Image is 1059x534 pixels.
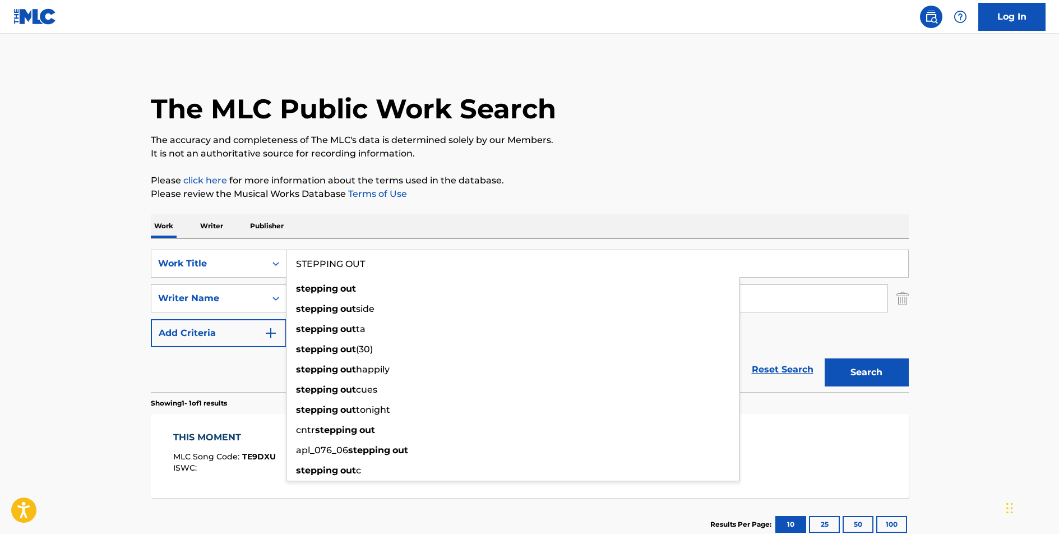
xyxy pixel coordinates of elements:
[920,6,942,28] a: Public Search
[151,414,909,498] a: THIS MOMENTMLC Song Code:TE9DXUISWC:Writers (2)[PERSON_NAME], [PERSON_NAME]Recording Artists (0)T...
[356,303,374,314] span: side
[896,284,909,312] img: Delete Criterion
[296,425,315,435] span: cntr
[924,10,938,24] img: search
[151,250,909,392] form: Search Form
[876,516,907,533] button: 100
[151,187,909,201] p: Please review the Musical Works Database
[296,364,338,375] strong: stepping
[151,174,909,187] p: Please for more information about the terms used in the database.
[340,324,356,334] strong: out
[158,292,259,305] div: Writer Name
[340,364,356,375] strong: out
[775,516,806,533] button: 10
[346,188,407,199] a: Terms of Use
[296,344,338,355] strong: stepping
[340,465,356,476] strong: out
[340,344,356,355] strong: out
[356,384,377,395] span: cues
[340,303,356,314] strong: out
[356,364,390,375] span: happily
[340,404,356,415] strong: out
[954,10,967,24] img: help
[13,8,57,25] img: MLC Logo
[151,147,909,160] p: It is not an authoritative source for recording information.
[340,283,356,294] strong: out
[356,465,361,476] span: c
[296,384,338,395] strong: stepping
[296,445,348,455] span: apl_076_06
[151,319,286,347] button: Add Criteria
[151,398,227,408] p: Showing 1 - 1 of 1 results
[710,519,774,530] p: Results Per Page:
[1006,491,1013,525] div: Drag
[242,452,276,462] span: TE9DXU
[315,425,357,435] strong: stepping
[264,326,278,340] img: 9d2ae6d4665cec9f34b9.svg
[949,6,972,28] div: Help
[296,404,338,415] strong: stepping
[296,324,338,334] strong: stepping
[825,358,909,386] button: Search
[158,257,259,270] div: Work Title
[183,175,227,186] a: click here
[348,445,390,455] strong: stepping
[197,214,226,238] p: Writer
[356,324,366,334] span: ta
[359,425,375,435] strong: out
[340,384,356,395] strong: out
[151,92,556,126] h1: The MLC Public Work Search
[356,404,390,415] span: tonight
[296,303,338,314] strong: stepping
[173,431,276,444] div: THIS MOMENT
[809,516,840,533] button: 25
[392,445,408,455] strong: out
[843,516,873,533] button: 50
[151,133,909,147] p: The accuracy and completeness of The MLC's data is determined solely by our Members.
[151,214,177,238] p: Work
[356,344,373,355] span: (30)
[746,357,819,382] a: Reset Search
[978,3,1046,31] a: Log In
[173,452,242,462] span: MLC Song Code :
[173,463,200,473] span: ISWC :
[296,283,338,294] strong: stepping
[1003,480,1059,534] iframe: Chat Widget
[247,214,287,238] p: Publisher
[296,465,338,476] strong: stepping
